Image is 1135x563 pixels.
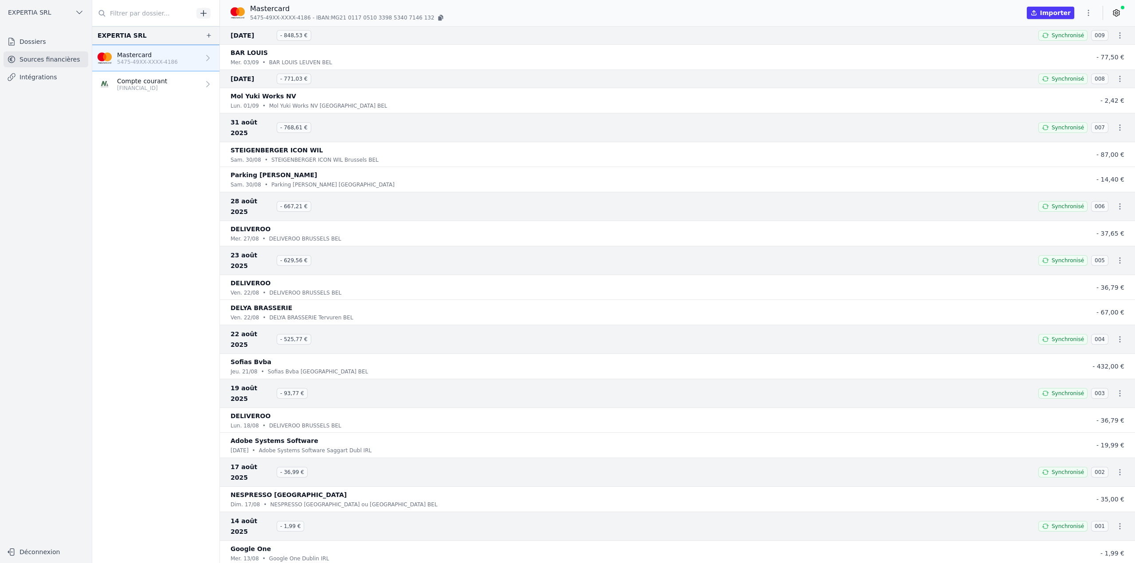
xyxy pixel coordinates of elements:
[231,313,259,322] p: ven. 22/08
[252,446,255,455] div: •
[231,234,259,243] p: mer. 27/08
[277,30,311,41] span: - 848,53 €
[117,85,167,92] p: [FINANCIAL_ID]
[231,278,270,288] p: DELIVEROO
[231,117,273,138] span: 31 août 2025
[231,329,273,350] span: 22 août 2025
[92,45,219,71] a: Mastercard 5475-49XX-XXXX-4186
[231,101,259,110] p: lun. 01/09
[1096,417,1124,424] span: - 36,79 €
[269,58,332,67] p: BAR LOUIS LEUVEN BEL
[8,8,51,17] span: EXPERTIA SRL
[231,446,249,455] p: [DATE]
[231,383,273,404] span: 19 août 2025
[1091,74,1108,84] span: 008
[262,313,266,322] div: •
[262,58,266,67] div: •
[1096,284,1124,291] span: - 36,79 €
[231,30,273,41] span: [DATE]
[1096,496,1124,503] span: - 35,00 €
[313,14,314,21] span: -
[270,500,438,509] p: NESPRESSO [GEOGRAPHIC_DATA] ou [GEOGRAPHIC_DATA] BEL
[262,234,266,243] div: •
[231,180,261,189] p: sam. 30/08
[1096,54,1124,61] span: - 77,50 €
[231,91,296,101] p: Mol Yuki Works NV
[1100,97,1124,104] span: - 2,42 €
[1092,363,1124,370] span: - 432,00 €
[4,545,88,559] button: Déconnexion
[1052,124,1084,131] span: Synchronisé
[1091,255,1108,266] span: 005
[1096,151,1124,158] span: - 87,00 €
[1096,176,1124,183] span: - 14,40 €
[1091,122,1108,133] span: 007
[1091,201,1108,212] span: 006
[231,196,273,217] span: 28 août 2025
[92,71,219,97] a: Compte courant [FINANCIAL_ID]
[1096,442,1124,449] span: - 19,99 €
[262,288,266,297] div: •
[231,74,273,84] span: [DATE]
[277,201,311,212] span: - 667,21 €
[269,421,341,430] p: DELIVEROO BRUSSELS BEL
[117,77,167,85] p: Compte courant
[262,101,266,110] div: •
[277,334,311,345] span: - 525,77 €
[1091,388,1108,399] span: 003
[1091,334,1108,345] span: 004
[269,234,341,243] p: DELIVEROO BRUSSELS BEL
[4,34,88,50] a: Dossiers
[231,554,259,563] p: mer. 13/08
[259,446,372,455] p: Adobe Systems Software Saggart Dubl IRL
[231,462,273,483] span: 17 août 2025
[1052,75,1084,82] span: Synchronisé
[1096,309,1124,316] span: - 67,00 €
[98,77,112,91] img: NAGELMACKERS_BNAGBEBBXXX.png
[277,467,308,478] span: - 36,99 €
[1096,230,1124,237] span: - 37,65 €
[231,489,347,500] p: NESPRESSO [GEOGRAPHIC_DATA]
[277,388,308,399] span: - 93,77 €
[316,14,434,21] span: IBAN: MG21 0117 0510 3398 5340 7146 132
[250,4,445,14] p: Mastercard
[231,288,259,297] p: ven. 22/08
[231,155,261,164] p: sam. 30/08
[1027,7,1074,19] button: Importer
[231,544,271,554] p: Google One
[231,170,317,180] p: Parking [PERSON_NAME]
[263,500,266,509] div: •
[265,155,268,164] div: •
[1052,32,1084,39] span: Synchronisé
[269,554,329,563] p: Google One Dublin IRL
[1052,203,1084,210] span: Synchronisé
[231,500,260,509] p: dim. 17/08
[250,14,311,21] span: 5475-49XX-XXXX-4186
[261,367,264,376] div: •
[231,47,268,58] p: BAR LOUIS
[271,180,395,189] p: Parking [PERSON_NAME] [GEOGRAPHIC_DATA]
[262,554,266,563] div: •
[4,51,88,67] a: Sources financières
[269,101,387,110] p: Mol Yuki Works NV [GEOGRAPHIC_DATA] BEL
[98,30,147,41] div: EXPERTIA SRL
[98,51,112,65] img: imageedit_2_6530439554.png
[277,521,304,532] span: - 1,99 €
[277,255,311,266] span: - 629,56 €
[277,122,311,133] span: - 768,61 €
[92,5,193,21] input: Filtrer par dossier...
[4,5,88,19] button: EXPERTIA SRL
[1091,30,1108,41] span: 009
[231,6,245,20] img: imageedit_2_6530439554.png
[231,367,258,376] p: jeu. 21/08
[270,313,353,322] p: DELYA BRASSERIE Tervuren BEL
[4,69,88,85] a: Intégrations
[231,421,259,430] p: lun. 18/08
[265,180,268,189] div: •
[231,303,292,313] p: DELYA BRASSERIE
[1091,467,1108,478] span: 002
[231,435,318,446] p: Adobe Systems Software
[277,74,311,84] span: - 771,03 €
[231,516,273,537] span: 14 août 2025
[268,367,368,376] p: Sofias Bvba [GEOGRAPHIC_DATA] BEL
